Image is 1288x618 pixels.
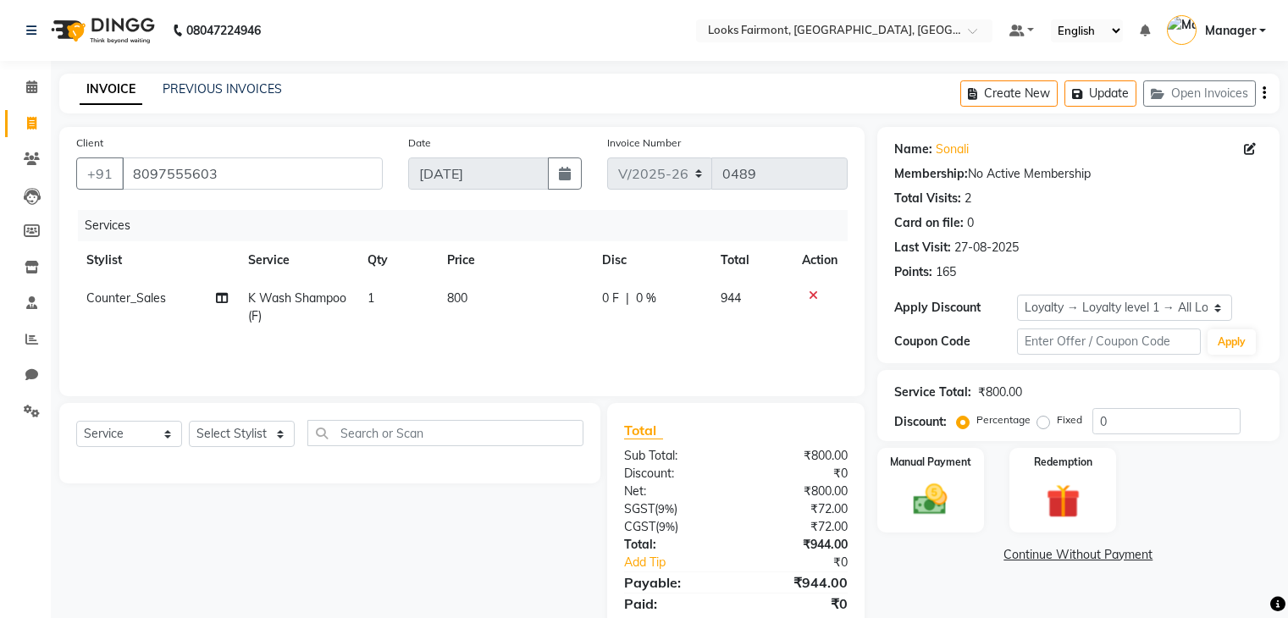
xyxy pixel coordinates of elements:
[894,165,1263,183] div: No Active Membership
[978,383,1022,401] div: ₹800.00
[1167,15,1197,45] img: Manager
[736,447,860,465] div: ₹800.00
[967,214,974,232] div: 0
[710,241,791,279] th: Total
[80,74,142,105] a: INVOICE
[368,290,374,306] span: 1
[894,413,947,431] div: Discount:
[936,141,969,158] a: Sonali
[611,447,736,465] div: Sub Total:
[611,465,736,483] div: Discount:
[1205,22,1256,40] span: Manager
[736,572,860,593] div: ₹944.00
[592,241,710,279] th: Disc
[86,290,166,306] span: Counter_Sales
[658,502,674,516] span: 9%
[611,593,736,614] div: Paid:
[894,141,932,158] div: Name:
[626,290,629,307] span: |
[890,455,971,470] label: Manual Payment
[611,500,736,518] div: ( )
[248,290,346,323] span: K Wash Shampoo(F)
[894,383,971,401] div: Service Total:
[307,420,583,446] input: Search or Scan
[624,519,655,534] span: CGST
[1034,455,1092,470] label: Redemption
[611,572,736,593] div: Payable:
[624,501,655,516] span: SGST
[357,241,437,279] th: Qty
[1036,480,1091,522] img: _gift.svg
[1064,80,1136,107] button: Update
[954,239,1019,257] div: 27-08-2025
[611,554,756,571] a: Add Tip
[611,518,736,536] div: ( )
[936,263,956,281] div: 165
[186,7,261,54] b: 08047224946
[76,157,124,190] button: +91
[43,7,159,54] img: logo
[736,500,860,518] div: ₹72.00
[1143,80,1256,107] button: Open Invoices
[122,157,383,190] input: Search by Name/Mobile/Email/Code
[607,135,681,151] label: Invoice Number
[76,241,238,279] th: Stylist
[163,81,282,97] a: PREVIOUS INVOICES
[1057,412,1082,428] label: Fixed
[611,536,736,554] div: Total:
[894,299,1017,317] div: Apply Discount
[736,518,860,536] div: ₹72.00
[881,546,1276,564] a: Continue Without Payment
[736,593,860,614] div: ₹0
[894,239,951,257] div: Last Visit:
[721,290,741,306] span: 944
[611,483,736,500] div: Net:
[736,536,860,554] div: ₹944.00
[965,190,971,207] div: 2
[736,483,860,500] div: ₹800.00
[1208,329,1256,355] button: Apply
[78,210,860,241] div: Services
[976,412,1031,428] label: Percentage
[960,80,1058,107] button: Create New
[238,241,357,279] th: Service
[736,465,860,483] div: ₹0
[894,263,932,281] div: Points:
[894,190,961,207] div: Total Visits:
[76,135,103,151] label: Client
[756,554,860,571] div: ₹0
[659,520,675,533] span: 9%
[903,480,958,519] img: _cash.svg
[447,290,467,306] span: 800
[624,422,663,439] span: Total
[894,165,968,183] div: Membership:
[894,333,1017,350] div: Coupon Code
[437,241,593,279] th: Price
[894,214,964,232] div: Card on file:
[792,241,848,279] th: Action
[602,290,619,307] span: 0 F
[1017,328,1202,355] input: Enter Offer / Coupon Code
[636,290,656,307] span: 0 %
[408,135,431,151] label: Date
